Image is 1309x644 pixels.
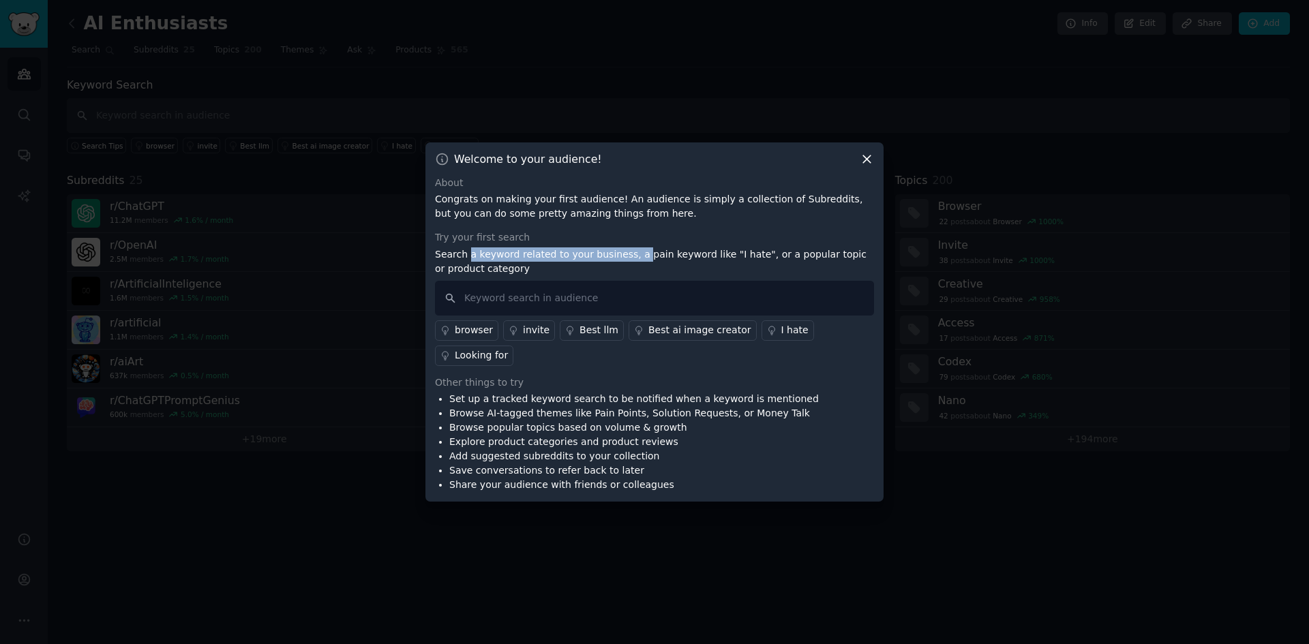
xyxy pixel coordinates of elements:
[648,323,751,337] div: Best ai image creator
[762,320,814,341] a: I hate
[435,320,498,341] a: browser
[781,323,809,337] div: I hate
[435,176,874,190] div: About
[449,435,819,449] li: Explore product categories and product reviews
[435,247,874,276] p: Search a keyword related to your business, a pain keyword like "I hate", or a popular topic or pr...
[454,152,602,166] h3: Welcome to your audience!
[449,392,819,406] li: Set up a tracked keyword search to be notified when a keyword is mentioned
[449,478,819,492] li: Share your audience with friends or colleagues
[449,449,819,463] li: Add suggested subreddits to your collection
[449,463,819,478] li: Save conversations to refer back to later
[435,281,874,316] input: Keyword search in audience
[435,346,513,366] a: Looking for
[523,323,550,337] div: invite
[503,320,555,341] a: invite
[560,320,624,341] a: Best llm
[449,406,819,420] li: Browse AI-tagged themes like Pain Points, Solution Requests, or Money Talk
[449,420,819,435] li: Browse popular topics based on volume & growth
[455,323,493,337] div: browser
[455,348,508,363] div: Looking for
[580,323,618,337] div: Best llm
[435,230,874,245] div: Try your first search
[435,375,874,390] div: Other things to try
[629,320,757,341] a: Best ai image creator
[435,192,874,221] p: Congrats on making your first audience! An audience is simply a collection of Subreddits, but you...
